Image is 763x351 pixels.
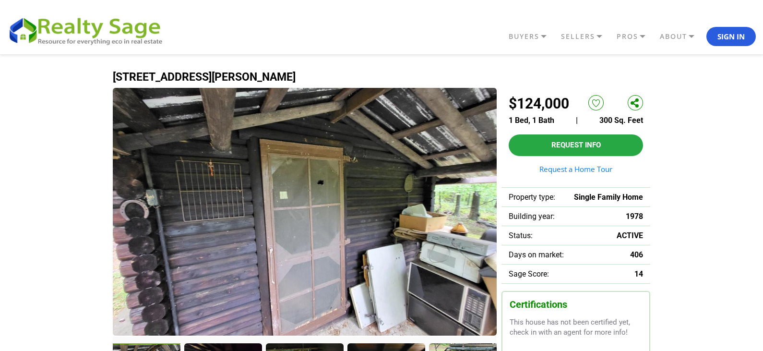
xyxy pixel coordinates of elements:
[510,317,642,338] p: This house has not been certified yet, check in with an agent for more info!
[509,166,643,173] a: Request a Home Tour
[113,71,650,83] h1: [STREET_ADDRESS][PERSON_NAME]
[509,212,555,221] span: Building year:
[509,193,555,202] span: Property type:
[630,250,643,259] span: 406
[706,27,756,46] button: Sign In
[509,269,549,278] span: Sage Score:
[509,95,569,112] h2: $124,000
[574,193,643,202] span: Single Family Home
[509,231,533,240] span: Status:
[614,28,657,45] a: PROS
[576,116,578,125] span: |
[599,116,643,125] span: 300 Sq. Feet
[657,28,706,45] a: ABOUT
[509,250,564,259] span: Days on market:
[634,269,643,278] span: 14
[626,212,643,221] span: 1978
[509,134,643,156] button: Request Info
[506,28,559,45] a: BUYERS
[559,28,614,45] a: SELLERS
[509,116,554,125] span: 1 Bed, 1 Bath
[7,14,170,46] img: REALTY SAGE
[617,231,643,240] span: ACTIVE
[510,299,642,310] h3: Certifications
